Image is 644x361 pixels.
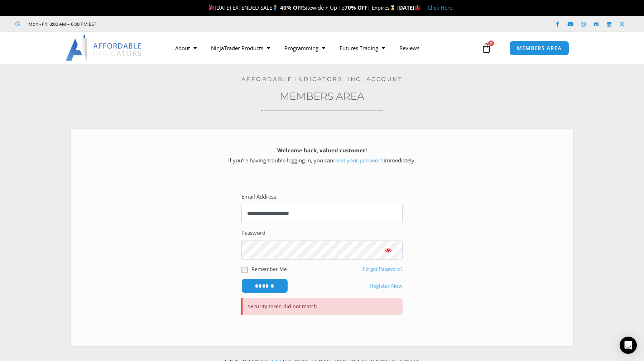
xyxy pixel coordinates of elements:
[374,241,403,260] button: Show password
[280,90,364,102] a: Members Area
[277,40,332,56] a: Programming
[168,40,480,56] nav: Menu
[84,146,560,166] p: If you’re having trouble logging in, you can immediately.
[392,40,427,56] a: Reviews
[204,40,277,56] a: NinjaTrader Products
[251,265,287,273] label: Remember Me
[370,281,403,291] a: Register Now
[415,5,420,10] img: 🏭
[620,337,637,354] div: Open Intercom Messenger
[333,157,384,164] a: reset your password
[363,266,403,272] a: Forgot Password?
[241,228,265,238] label: Password
[397,4,420,11] strong: [DATE]
[509,41,569,56] a: MEMBERS AREA
[168,40,204,56] a: About
[280,4,303,11] strong: 40% OFF
[471,38,502,58] a: 0
[66,35,143,61] img: LogoAI | Affordable Indicators – NinjaTrader
[390,5,395,10] img: ⌛
[488,41,494,46] span: 0
[332,40,392,56] a: Futures Trading
[428,4,452,11] a: Click Here
[207,4,397,11] span: [DATE] EXTENDED SALE Sitewide + Up To | Expires
[273,5,278,10] img: 🏌️‍♂️
[277,147,367,154] strong: Welcome back, valued customer!
[517,46,562,51] span: MEMBERS AREA
[345,4,367,11] strong: 70% OFF
[27,20,96,28] span: Mon - Fri: 8:00 AM – 6:00 PM EST
[241,192,276,202] label: Email Address
[106,20,214,28] iframe: Customer reviews powered by Trustpilot
[241,298,403,315] p: Security token did not match
[209,5,214,10] img: 🎉
[241,76,403,82] a: Affordable Indicators, Inc. Account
